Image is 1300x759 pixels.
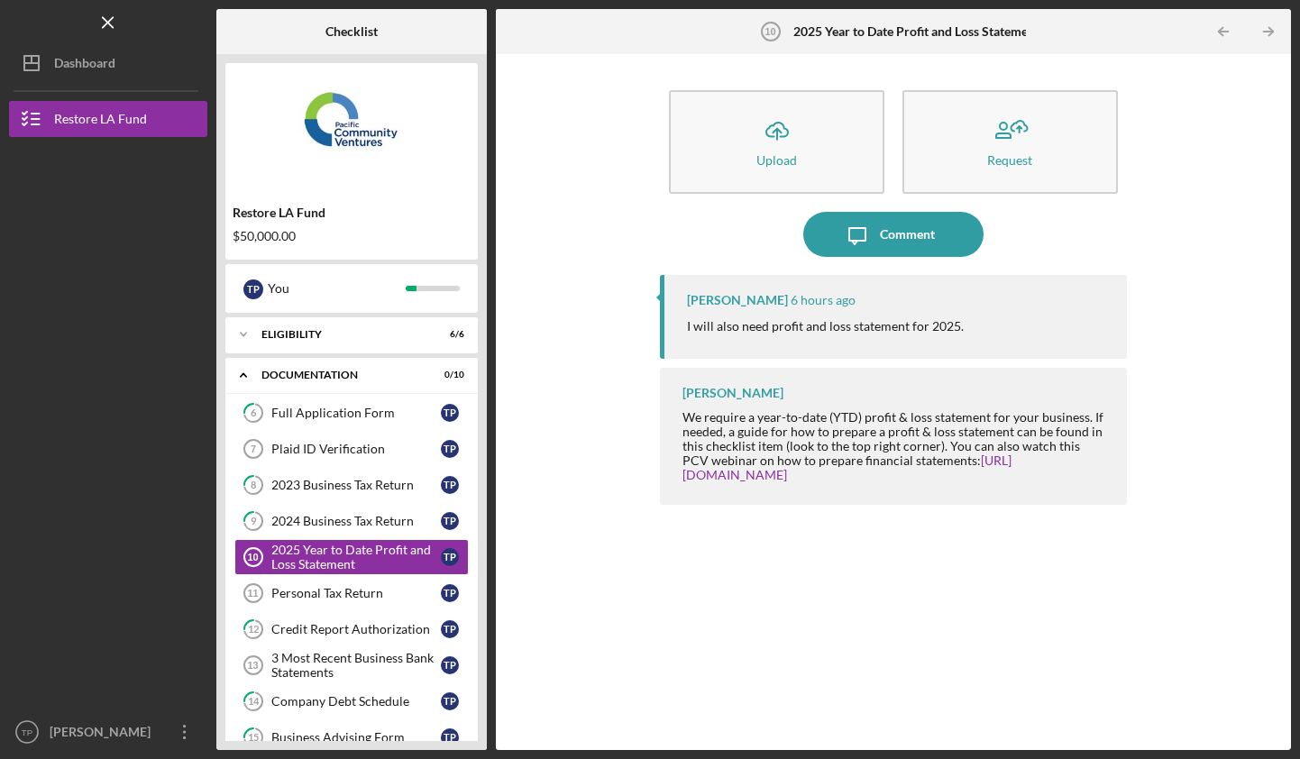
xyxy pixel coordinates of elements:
div: T P [441,404,459,422]
div: You [268,273,406,304]
div: T P [441,476,459,494]
div: [PERSON_NAME] [45,714,162,754]
tspan: 6 [251,407,257,419]
div: Company Debt Schedule [271,694,441,709]
div: Upload [756,153,797,167]
div: Documentation [261,370,419,380]
a: 6Full Application FormTP [234,395,469,431]
p: I will also need profit and loss statement for 2025. [687,316,964,336]
div: T P [441,440,459,458]
a: 7Plaid ID VerificationTP [234,431,469,467]
div: Dashboard [54,45,115,86]
tspan: 7 [251,444,256,454]
tspan: 9 [251,516,257,527]
button: Comment [803,212,984,257]
img: Product logo [225,72,478,180]
a: 102025 Year to Date Profit and Loss StatementTP [234,539,469,575]
a: 12Credit Report AuthorizationTP [234,611,469,647]
div: 0 / 10 [432,370,464,380]
button: Request [902,90,1118,194]
div: 3 Most Recent Business Bank Statements [271,651,441,680]
a: 82023 Business Tax ReturnTP [234,467,469,503]
div: Request [987,153,1032,167]
text: TP [22,727,32,737]
a: 92024 Business Tax ReturnTP [234,503,469,539]
div: Comment [880,212,935,257]
tspan: 13 [247,660,258,671]
div: Credit Report Authorization [271,622,441,636]
tspan: 12 [248,624,259,636]
tspan: 11 [247,588,258,599]
div: T P [441,656,459,674]
a: 133 Most Recent Business Bank StatementsTP [234,647,469,683]
div: Business Advising Form [271,730,441,745]
tspan: 14 [248,696,260,708]
div: T P [441,548,459,566]
div: T P [243,279,263,299]
div: [PERSON_NAME] [687,293,788,307]
div: $50,000.00 [233,229,471,243]
div: 2023 Business Tax Return [271,478,441,492]
div: T P [441,692,459,710]
time: 2025-10-06 18:30 [791,293,856,307]
tspan: 10 [247,552,258,562]
button: Dashboard [9,45,207,81]
div: We require a year-to-date (YTD) profit & loss statement for your business. If needed, a guide for... [682,410,1108,482]
a: 14Company Debt ScheduleTP [234,683,469,719]
div: Plaid ID Verification [271,442,441,456]
div: T P [441,584,459,602]
div: Restore LA Fund [54,101,147,142]
a: [URL][DOMAIN_NAME] [682,453,1012,482]
div: Full Application Form [271,406,441,420]
div: T P [441,620,459,638]
button: Restore LA Fund [9,101,207,137]
button: Upload [669,90,884,194]
div: 2025 Year to Date Profit and Loss Statement [271,543,441,572]
div: Eligibility [261,329,419,340]
b: Checklist [325,24,378,39]
tspan: 15 [248,732,259,744]
div: T P [441,512,459,530]
tspan: 10 [764,26,775,37]
button: TP[PERSON_NAME] [9,714,207,750]
b: 2025 Year to Date Profit and Loss Statement [793,24,1039,39]
div: Restore LA Fund [233,206,471,220]
tspan: 8 [251,480,256,491]
div: 2024 Business Tax Return [271,514,441,528]
a: 11Personal Tax ReturnTP [234,575,469,611]
a: 15Business Advising FormTP [234,719,469,755]
div: [PERSON_NAME] [682,386,783,400]
div: 6 / 6 [432,329,464,340]
div: T P [441,728,459,746]
div: Personal Tax Return [271,586,441,600]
